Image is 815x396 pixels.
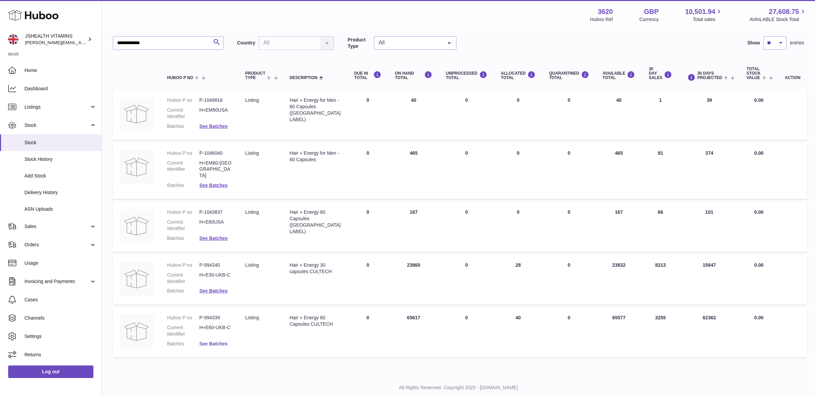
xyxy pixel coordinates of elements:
[494,143,542,199] td: 0
[24,297,96,303] span: Cases
[199,272,232,285] dd: H+E30-UKB-C
[754,209,763,215] span: 0.00
[290,76,318,80] span: Description
[649,67,672,80] div: 30 DAY SALES
[199,124,228,129] a: See Batches
[679,143,740,199] td: 374
[167,272,199,285] dt: Current identifier
[347,202,388,252] td: 0
[199,324,232,337] dd: H+E60-UKB-C
[167,107,199,120] dt: Current identifier
[199,288,228,294] a: See Batches
[245,209,259,215] span: listing
[199,235,228,241] a: See Batches
[237,40,255,46] label: Country
[167,235,199,242] dt: Batches
[685,7,723,23] a: 10,501.94 Total sales
[679,202,740,252] td: 101
[8,365,93,378] a: Log out
[388,308,439,357] td: 65617
[199,107,232,120] dd: H+EM60USA
[354,71,381,80] div: DUE IN TOTAL
[754,150,763,156] span: 0.00
[388,255,439,305] td: 23860
[754,97,763,103] span: 0.00
[167,160,199,179] dt: Current identifier
[679,308,740,357] td: 62362
[199,97,232,103] dd: P-1049818
[24,315,96,321] span: Channels
[446,71,487,80] div: UNPROCESSED Total
[24,67,96,74] span: Home
[120,209,153,243] img: product image
[549,71,589,80] div: QUARANTINED Total
[685,7,715,16] span: 10,501.94
[494,202,542,252] td: 0
[24,260,96,266] span: Usage
[749,7,807,23] a: 27,608.75 AVAILABLE Stock Total
[107,384,810,391] p: All Rights Reserved. Copyright 2025 - [DOMAIN_NAME]
[639,16,659,23] div: Currency
[199,219,232,232] dd: H+E60USA
[439,90,494,140] td: 0
[245,71,265,80] span: Product Type
[439,308,494,357] td: 0
[167,219,199,232] dt: Current identifier
[24,156,96,163] span: Stock History
[167,150,199,156] dt: Huboo P no
[642,143,679,199] td: 91
[596,90,642,140] td: 40
[167,76,193,80] span: Huboo P no
[377,39,442,46] span: All
[388,90,439,140] td: 40
[439,255,494,305] td: 0
[769,7,799,16] span: 27,608.75
[245,315,259,320] span: listing
[348,37,370,50] label: Product Type
[501,71,536,80] div: ALLOCATED Total
[24,352,96,358] span: Returns
[590,16,613,23] div: Huboo Ref
[120,150,153,184] img: product image
[697,71,722,80] span: 30 DAYS PROJECTED
[25,40,136,45] span: [PERSON_NAME][EMAIL_ADDRESS][DOMAIN_NAME]
[749,16,807,23] span: AVAILABLE Stock Total
[120,262,153,296] img: product image
[596,308,642,357] td: 65577
[290,150,341,163] div: Hair + Energy for Men - 60 Capsules
[24,139,96,146] span: Stock
[199,341,228,346] a: See Batches
[8,34,18,44] img: francesca@jshealthvitamins.com
[347,143,388,199] td: 0
[199,209,232,215] dd: P-1043837
[693,16,723,23] span: Total sales
[642,90,679,140] td: 1
[644,7,658,16] strong: GBP
[347,90,388,140] td: 0
[167,182,199,189] dt: Batches
[167,209,199,215] dt: Huboo P no
[245,262,259,268] span: listing
[494,308,542,357] td: 40
[167,324,199,337] dt: Current identifier
[785,76,800,80] div: Action
[167,123,199,130] dt: Batches
[746,67,761,80] span: Total stock value
[290,262,341,275] div: Hair + Energy 30 capsules CULTECH
[395,71,432,80] div: ON HAND Total
[167,315,199,321] dt: Huboo P no
[24,173,96,179] span: Add Stock
[754,262,763,268] span: 0.00
[747,40,760,46] label: Show
[642,255,679,305] td: 8213
[199,160,232,179] dd: H+EM60-[GEOGRAPHIC_DATA]
[245,150,259,156] span: listing
[199,150,232,156] dd: P-1046040
[568,262,570,268] span: 0
[199,262,232,268] dd: P-994340
[120,315,153,348] img: product image
[24,189,96,196] span: Delivery History
[568,150,570,156] span: 0
[388,143,439,199] td: 465
[24,242,89,248] span: Orders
